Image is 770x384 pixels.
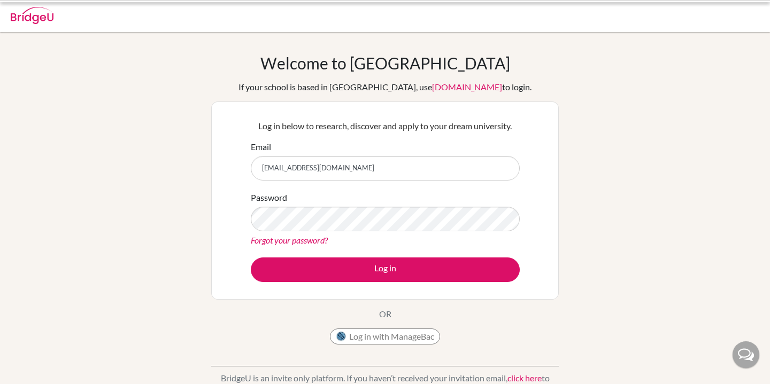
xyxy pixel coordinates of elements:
[330,328,440,344] button: Log in with ManageBac
[238,81,532,93] div: If your school is based in [GEOGRAPHIC_DATA], use to login.
[260,53,510,73] h1: Welcome to [GEOGRAPHIC_DATA]
[251,235,328,245] a: Forgot your password?
[11,7,53,24] img: Bridge-U
[379,308,391,320] p: OR
[251,120,520,132] p: Log in below to research, discover and apply to your dream university.
[251,191,287,204] label: Password
[507,373,542,383] a: click here
[432,82,502,92] a: [DOMAIN_NAME]
[251,257,520,282] button: Log in
[251,140,271,153] label: Email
